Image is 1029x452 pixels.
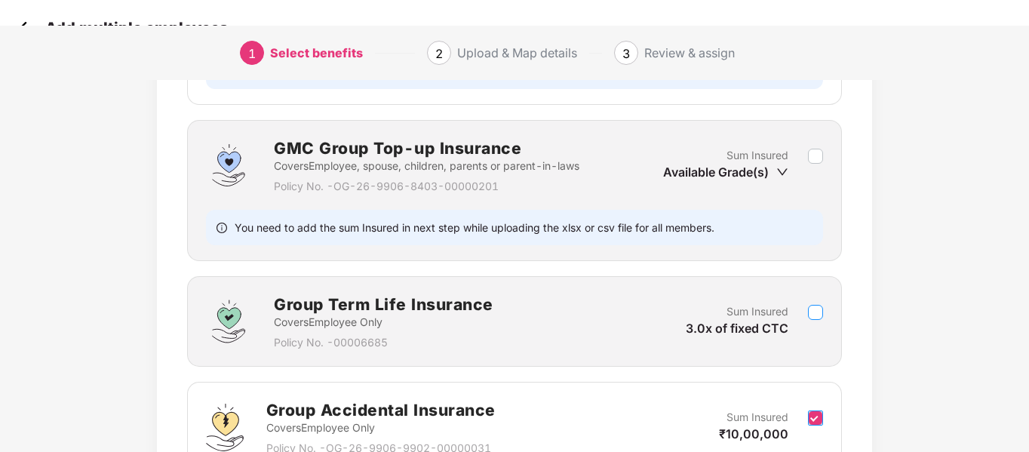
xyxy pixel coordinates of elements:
[274,334,493,351] p: Policy No. - 00006685
[274,178,579,195] p: Policy No. - OG-26-9906-8403-00000201
[274,158,579,174] p: Covers Employee, spouse, children, parents or parent-in-laws
[266,420,496,436] p: Covers Employee Only
[776,166,788,178] span: down
[266,398,496,423] h2: Group Accidental Insurance
[45,19,228,37] p: Add multiple employees
[274,292,493,317] h2: Group Term Life Insurance
[663,164,788,180] div: Available Grade(s)
[235,220,714,235] span: You need to add the sum Insured in next step while uploading the xlsx or csv file for all members.
[206,143,251,188] img: svg+xml;base64,PHN2ZyBpZD0iU3VwZXJfVG9wLXVwX0luc3VyYW5jZSIgZGF0YS1uYW1lPSJTdXBlciBUb3AtdXAgSW5zdX...
[719,426,788,441] span: ₹10,00,000
[217,220,227,235] span: info-circle
[686,321,788,336] span: 3.0x of fixed CTC
[644,41,735,65] div: Review & assign
[15,16,38,38] img: svg+xml;base64,PHN2ZyB4bWxucz0iaHR0cDovL3d3dy53My5vcmcvMjAwMC9zdmciIHdpZHRoPSIzMCIgaGVpZ2h0PSIzMC...
[622,46,630,61] span: 3
[274,136,579,161] h2: GMC Group Top-up Insurance
[274,314,493,331] p: Covers Employee Only
[248,46,256,61] span: 1
[457,41,577,65] div: Upload & Map details
[726,303,788,320] p: Sum Insured
[726,147,788,164] p: Sum Insured
[726,409,788,426] p: Sum Insured
[270,41,363,65] div: Select benefits
[206,404,243,451] img: svg+xml;base64,PHN2ZyB4bWxucz0iaHR0cDovL3d3dy53My5vcmcvMjAwMC9zdmciIHdpZHRoPSI0OS4zMjEiIGhlaWdodD...
[206,299,251,344] img: svg+xml;base64,PHN2ZyBpZD0iR3JvdXBfVGVybV9MaWZlX0luc3VyYW5jZSIgZGF0YS1uYW1lPSJHcm91cCBUZXJtIExpZm...
[435,46,443,61] span: 2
